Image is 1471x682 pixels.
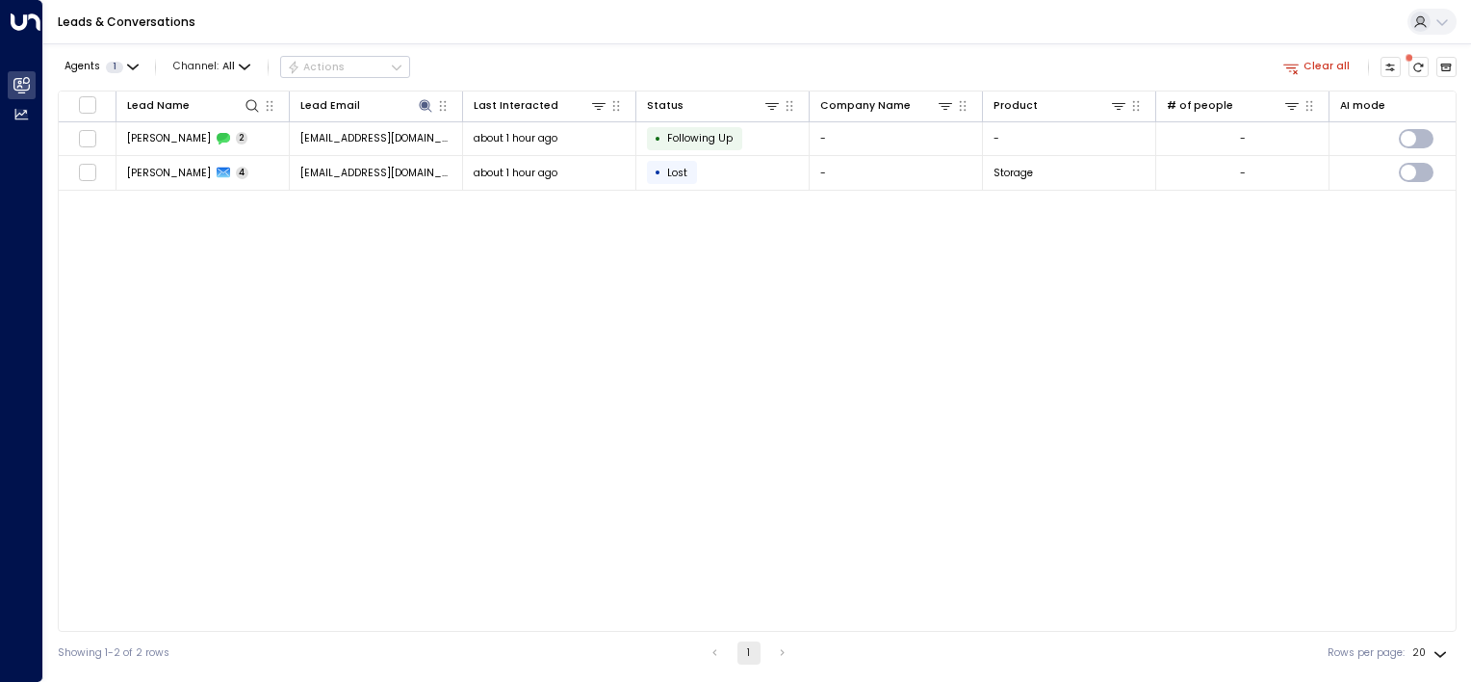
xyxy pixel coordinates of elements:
[58,645,169,661] div: Showing 1-2 of 2 rows
[280,56,410,79] button: Actions
[667,131,733,145] span: Following Up
[106,62,123,73] span: 1
[58,13,195,30] a: Leads & Conversations
[127,96,262,115] div: Lead Name
[1167,97,1233,115] div: # of people
[1167,96,1302,115] div: # of people
[65,62,100,72] span: Agents
[983,122,1156,156] td: -
[1277,57,1356,77] button: Clear all
[1240,131,1246,145] div: -
[78,95,96,114] span: Toggle select all
[1408,57,1430,78] span: There are new threads available. Refresh the grid to view the latest updates.
[810,156,983,190] td: -
[127,97,190,115] div: Lead Name
[474,131,557,145] span: about 1 hour ago
[647,97,684,115] div: Status
[168,57,256,77] button: Channel:All
[236,167,249,179] span: 4
[820,96,955,115] div: Company Name
[1381,57,1402,78] button: Customize
[703,642,795,665] nav: pagination navigation
[127,131,211,145] span: Michael Hughes
[737,642,761,665] button: page 1
[78,129,96,147] span: Toggle select row
[667,166,687,180] span: Lost
[222,61,235,72] span: All
[474,97,558,115] div: Last Interacted
[287,61,346,74] div: Actions
[127,166,211,180] span: Michael Hughes
[78,164,96,182] span: Toggle select row
[58,57,143,77] button: Agents1
[300,97,360,115] div: Lead Email
[655,126,661,151] div: •
[1328,645,1405,661] label: Rows per page:
[994,96,1128,115] div: Product
[994,166,1033,180] span: Storage
[647,96,782,115] div: Status
[1412,642,1451,665] div: 20
[280,56,410,79] div: Button group with a nested menu
[1436,57,1458,78] button: Archived Leads
[994,97,1038,115] div: Product
[820,97,911,115] div: Company Name
[474,166,557,180] span: about 1 hour ago
[655,160,661,185] div: •
[810,122,983,156] td: -
[474,96,608,115] div: Last Interacted
[168,57,256,77] span: Channel:
[1340,97,1385,115] div: AI mode
[1240,166,1246,180] div: -
[300,166,452,180] span: info@michaelhughesantiques.co.uk
[300,96,435,115] div: Lead Email
[300,131,452,145] span: info@michaelhughesantiques.co.uk
[236,132,248,144] span: 2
